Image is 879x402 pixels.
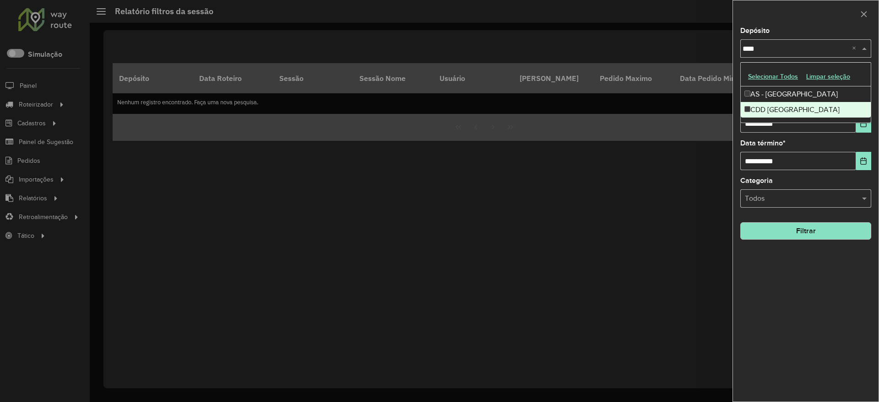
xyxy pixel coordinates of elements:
[744,70,802,84] button: Selecionar Todos
[856,114,871,133] button: Choose Date
[852,43,860,54] span: Clear all
[740,222,871,240] button: Filtrar
[740,175,773,186] label: Categoria
[802,70,854,84] button: Limpar seleção
[740,138,786,149] label: Data término
[740,62,871,123] ng-dropdown-panel: Options list
[741,86,871,102] div: AS - [GEOGRAPHIC_DATA]
[741,102,871,118] div: CDD [GEOGRAPHIC_DATA]
[856,152,871,170] button: Choose Date
[740,25,770,36] label: Depósito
